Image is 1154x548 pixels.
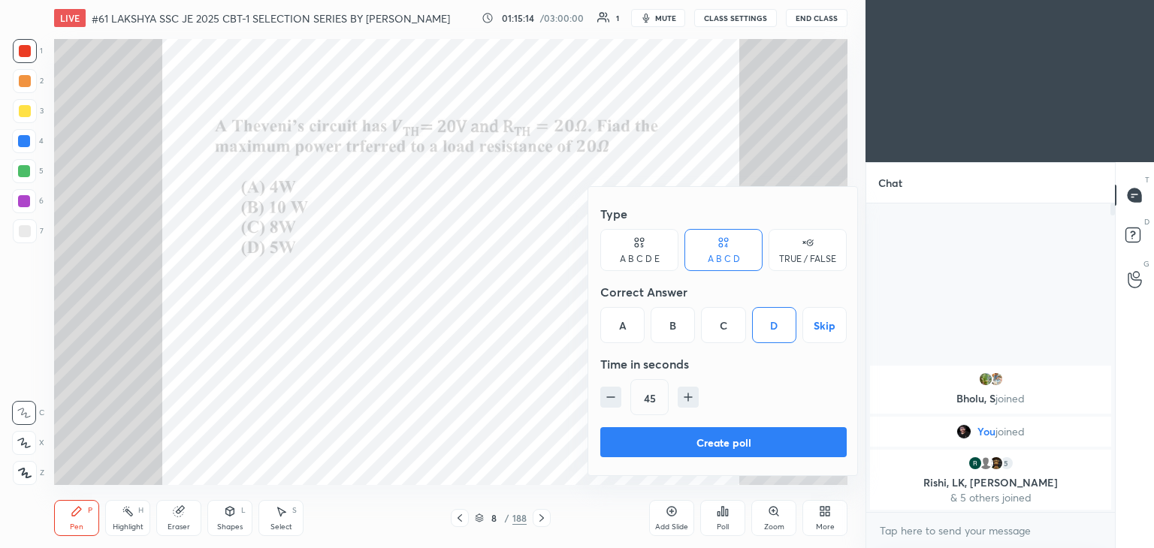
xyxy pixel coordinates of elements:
[752,307,796,343] div: D
[779,254,836,263] div: TRUE / FALSE
[600,427,847,457] button: Create poll
[701,307,745,343] div: C
[600,307,645,343] div: A
[600,199,847,229] div: Type
[802,307,847,343] button: Skip
[600,277,847,307] div: Correct Answer
[600,349,847,379] div: Time in seconds
[651,307,695,343] div: B
[708,254,740,263] div: A B C D
[620,254,660,263] div: A B C D E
